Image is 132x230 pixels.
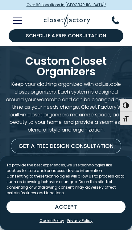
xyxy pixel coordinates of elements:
a: Cookie Policy [39,218,64,224]
p: To provide the best experiences, we use technologies like cookies to store and/or access device i... [6,162,126,196]
p: Keep your clothing organized with adjustable closet organizers. Each system is designed around yo... [6,81,126,134]
button: Toggle Mobile Menu [6,17,22,24]
button: Toggle High Contrast [120,99,132,112]
a: Privacy Policy [67,218,93,224]
img: Closet Factory Logo [44,14,90,27]
a: Get a Free Design Consultation [11,139,121,153]
button: Toggle Font size [120,112,132,125]
span: Over 60 Locations in [GEOGRAPHIC_DATA]! [27,2,106,8]
button: Phone Number [112,16,126,24]
h1: Custom Closet Organizers [6,56,126,77]
a: Schedule a Free Consultation [9,29,123,42]
button: ACCEPT [6,201,126,213]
